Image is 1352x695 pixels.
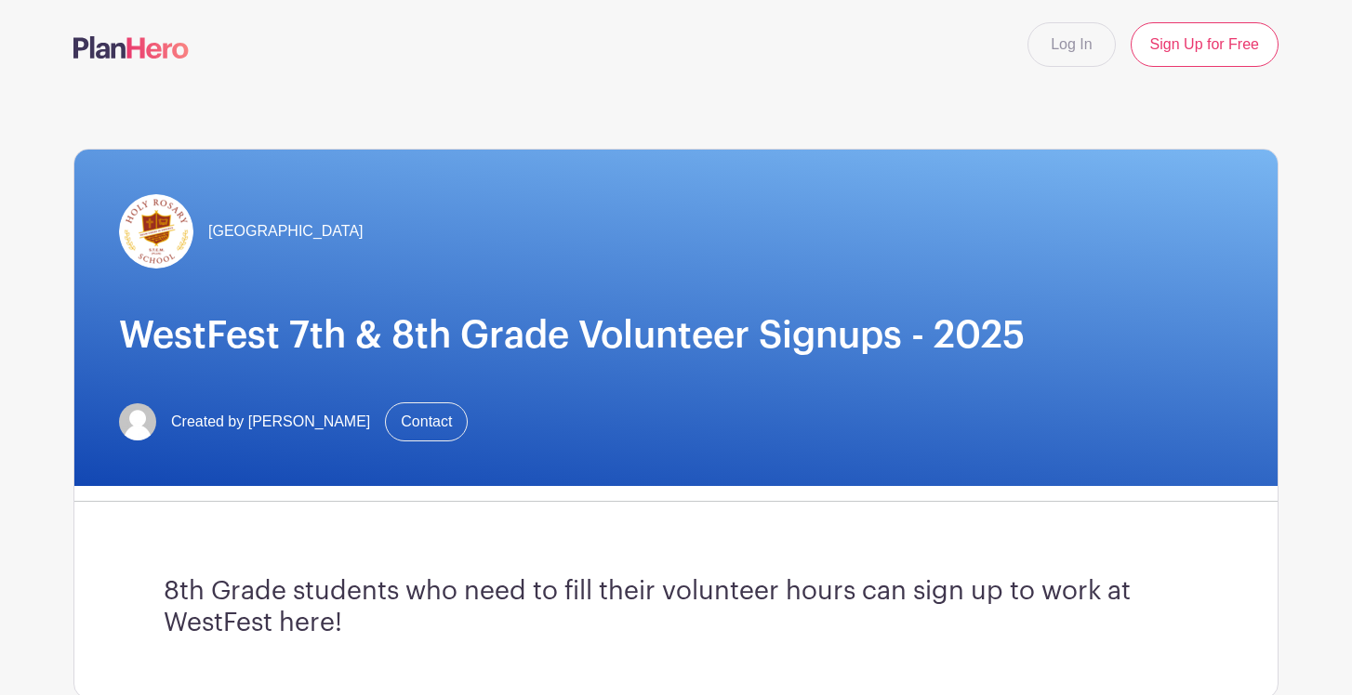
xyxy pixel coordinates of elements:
[119,194,193,269] img: hr-logo-circle.png
[119,403,156,440] img: default-ce2991bfa6775e67f084385cd625a349d9dcbb7a52a09fb2fda1e96e2d18dcdb.png
[73,36,189,59] img: logo-507f7623f17ff9eddc593b1ce0a138ce2505c220e1c5a4e2b4648c50719b7d32.svg
[385,402,468,441] a: Contact
[1027,22,1115,67] a: Log In
[164,576,1188,638] h3: 8th Grade students who need to fill their volunteer hours can sign up to work at WestFest here!
[208,220,364,243] span: [GEOGRAPHIC_DATA]
[1131,22,1279,67] a: Sign Up for Free
[119,313,1233,358] h1: WestFest 7th & 8th Grade Volunteer Signups - 2025
[171,411,370,433] span: Created by [PERSON_NAME]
